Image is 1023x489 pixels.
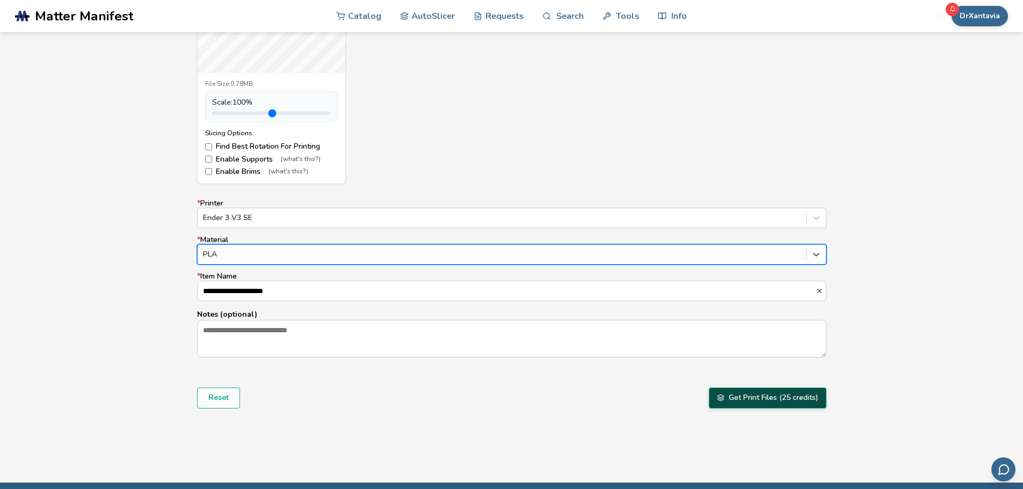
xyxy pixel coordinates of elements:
[269,168,308,176] span: (what's this?)
[197,272,826,301] label: Item Name
[205,156,212,163] input: Enable Supports(what's this?)
[205,167,338,176] label: Enable Brims
[35,9,133,24] span: Matter Manifest
[197,388,240,408] button: Reset
[197,236,826,265] label: Material
[197,309,826,320] p: Notes (optional)
[205,168,212,175] input: Enable Brims(what's this?)
[205,129,338,137] div: Slicing Options:
[816,287,826,295] button: *Item Name
[205,155,338,164] label: Enable Supports
[205,81,338,88] div: File Size: 0.78MB
[205,142,338,151] label: Find Best Rotation For Printing
[197,199,826,228] label: Printer
[198,281,816,301] input: *Item Name
[952,6,1008,26] button: DrXantavia
[198,320,826,357] textarea: Notes (optional)
[212,98,252,107] span: Scale: 100 %
[709,388,826,408] button: Get Print Files (25 credits)
[991,457,1015,481] button: Send feedback via email
[281,156,321,163] span: (what's this?)
[205,143,212,150] input: Find Best Rotation For Printing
